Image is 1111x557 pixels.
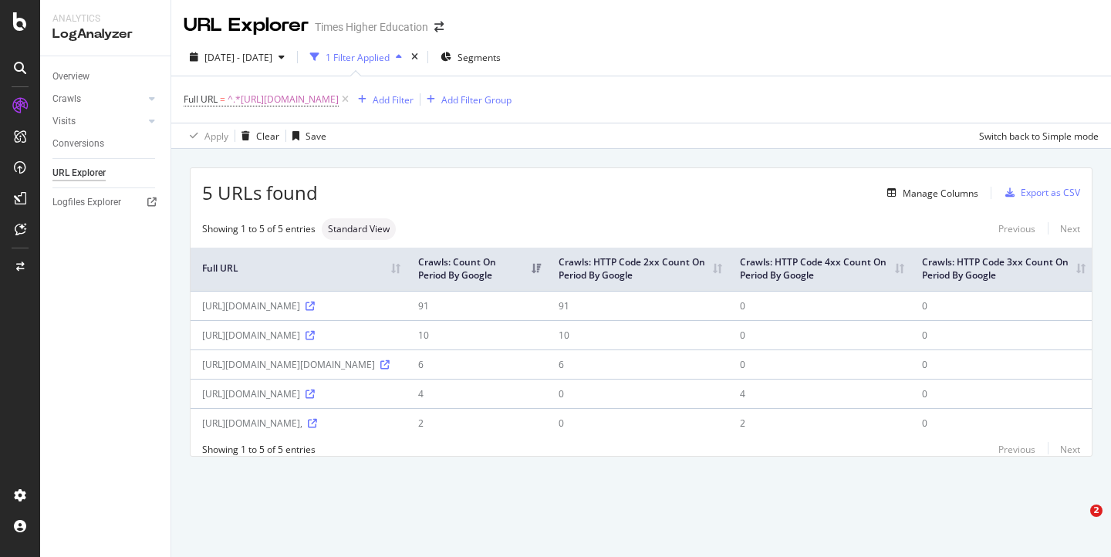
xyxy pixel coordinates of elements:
a: Overview [52,69,160,85]
a: Conversions [52,136,160,152]
td: 0 [910,320,1092,349]
div: Apply [204,130,228,143]
div: URL Explorer [52,165,106,181]
div: URL Explorer [184,12,309,39]
div: [URL][DOMAIN_NAME], [202,417,395,430]
span: Standard View [328,224,390,234]
button: Add Filter [352,90,414,109]
td: 0 [910,291,1092,320]
div: Switch back to Simple mode [979,130,1099,143]
div: Crawls [52,91,81,107]
td: 0 [728,291,910,320]
button: Save [286,123,326,148]
div: Conversions [52,136,104,152]
div: Save [306,130,326,143]
div: Add Filter Group [441,93,512,106]
button: Apply [184,123,228,148]
a: Logfiles Explorer [52,194,160,211]
div: arrow-right-arrow-left [434,22,444,32]
iframe: Intercom live chat [1059,505,1096,542]
button: Manage Columns [881,184,978,202]
th: Crawls: HTTP Code 2xx Count On Period By Google: activate to sort column ascending [547,248,728,291]
a: URL Explorer [52,165,160,181]
th: Crawls: HTTP Code 4xx Count On Period By Google: activate to sort column ascending [728,248,910,291]
td: 0 [910,408,1092,437]
button: Add Filter Group [420,90,512,109]
th: Crawls: Count On Period By Google: activate to sort column ascending [407,248,547,291]
td: 4 [728,379,910,408]
div: LogAnalyzer [52,25,158,43]
div: [URL][DOMAIN_NAME] [202,387,395,400]
span: = [220,93,225,106]
div: neutral label [322,218,396,240]
span: [DATE] - [DATE] [204,51,272,64]
div: Times Higher Education [315,19,428,35]
td: 10 [547,320,728,349]
td: 91 [547,291,728,320]
td: 0 [910,349,1092,379]
td: 0 [728,320,910,349]
button: [DATE] - [DATE] [184,45,291,69]
div: Manage Columns [903,187,978,200]
div: 1 Filter Applied [326,51,390,64]
div: [URL][DOMAIN_NAME][DOMAIN_NAME] [202,358,395,371]
td: 0 [910,379,1092,408]
td: 0 [547,379,728,408]
div: [URL][DOMAIN_NAME] [202,329,395,342]
td: 2 [407,408,547,437]
div: Showing 1 to 5 of 5 entries [202,222,316,235]
div: [URL][DOMAIN_NAME] [202,299,395,312]
div: Visits [52,113,76,130]
div: Overview [52,69,89,85]
div: times [408,49,421,65]
span: Full URL [184,93,218,106]
td: 10 [407,320,547,349]
button: Switch back to Simple mode [973,123,1099,148]
td: 6 [547,349,728,379]
div: Showing 1 to 5 of 5 entries [202,443,316,456]
div: Clear [256,130,279,143]
span: 5 URLs found [202,180,318,206]
span: Segments [458,51,501,64]
div: Logfiles Explorer [52,194,121,211]
button: Clear [235,123,279,148]
td: 91 [407,291,547,320]
th: Crawls: HTTP Code 3xx Count On Period By Google: activate to sort column ascending [910,248,1092,291]
th: Full URL: activate to sort column ascending [191,248,407,291]
td: 2 [728,408,910,437]
button: Segments [434,45,507,69]
div: Export as CSV [1021,186,1080,199]
button: Export as CSV [999,181,1080,205]
span: ^.*[URL][DOMAIN_NAME] [228,89,339,110]
td: 0 [547,408,728,437]
div: Add Filter [373,93,414,106]
td: 6 [407,349,547,379]
a: Crawls [52,91,144,107]
a: Visits [52,113,144,130]
div: Analytics [52,12,158,25]
span: 2 [1090,505,1103,517]
td: 0 [728,349,910,379]
button: 1 Filter Applied [304,45,408,69]
td: 4 [407,379,547,408]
